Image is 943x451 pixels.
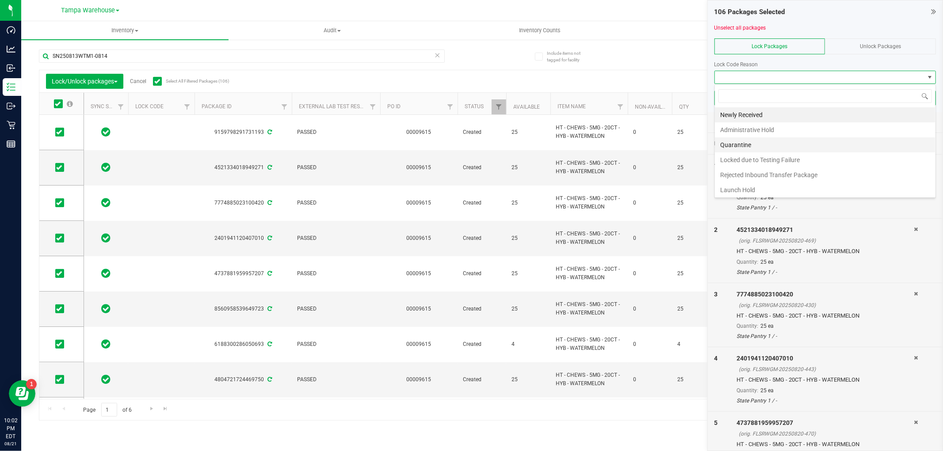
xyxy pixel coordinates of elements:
[679,104,689,110] a: Qty
[193,305,293,313] div: 8560958539649723
[715,107,935,122] li: Newly Received
[229,27,435,34] span: Audit
[102,373,111,386] span: In Sync
[715,167,935,182] li: Rejected Inbound Transfer Package
[714,61,758,68] span: Lock Code Reason
[463,128,501,136] span: Created
[266,270,272,277] span: Sync from Compliance System
[677,340,711,349] span: 4
[297,199,375,207] span: PASSED
[677,234,711,243] span: 25
[180,99,195,114] a: Filter
[266,341,272,347] span: Sync from Compliance System
[135,103,164,110] a: Lock Code
[193,375,293,384] div: 4804721724469750
[760,387,774,394] span: 25 ea
[677,375,711,384] span: 25
[737,247,914,256] div: HT - CHEWS - 5MG - 20CT - HYB - WATERMELON
[102,232,111,244] span: In Sync
[366,99,380,114] a: Filter
[714,25,766,31] a: Unselect all packages
[463,199,501,207] span: Created
[435,49,441,61] span: Clear
[91,103,125,110] a: Sync Status
[737,268,914,276] div: State Pantry 1 / -
[715,137,935,152] li: Quarantine
[297,269,375,278] span: PASSED
[130,78,146,84] a: Cancel
[556,230,622,246] span: HT - CHEWS - 5MG - 20CT - HYB - WATERMELON
[737,311,914,320] div: HT - CHEWS - 5MG - 20CT - HYB - WATERMELON
[556,124,622,140] span: HT - CHEWS - 5MG - 20CT - HYB - WATERMELON
[737,204,914,212] div: State Pantry 1 / -
[512,340,545,349] span: 4
[760,259,774,265] span: 25 ea
[4,440,17,447] p: 08/21
[635,104,674,110] a: Non-Available
[512,234,545,243] span: 25
[101,403,117,417] input: 1
[443,99,458,114] a: Filter
[297,340,375,349] span: PASSED
[492,99,506,114] a: Filter
[266,306,272,312] span: Sync from Compliance System
[266,129,272,135] span: Sync from Compliance System
[266,164,272,171] span: Sync from Compliance System
[613,99,628,114] a: Filter
[46,74,123,89] button: Lock/Unlock packages
[714,226,718,233] span: 2
[512,305,545,313] span: 25
[465,103,484,110] a: Status
[739,430,914,438] div: (orig. FLSRWGM-20250820-470)
[299,103,368,110] a: External Lab Test Result
[633,234,667,243] span: 0
[556,194,622,211] span: HT - CHEWS - 5MG - 20CT - HYB - WATERMELON
[102,197,111,209] span: In Sync
[229,21,436,40] a: Audit
[407,235,431,241] a: 00009615
[737,375,914,384] div: HT - CHEWS - 5MG - 20CT - HYB - WATERMELON
[633,340,667,349] span: 0
[633,269,667,278] span: 0
[166,79,210,83] span: Select All Filtered Packages (106)
[7,45,15,53] inline-svg: Analytics
[193,340,293,349] div: 6188300286050693
[737,387,758,394] span: Quantity:
[512,128,545,136] span: 25
[714,291,718,298] span: 3
[512,375,545,384] span: 25
[633,163,667,172] span: 0
[4,417,17,440] p: 10:02 PM EDT
[677,163,711,172] span: 25
[737,397,914,405] div: State Pantry 1 / -
[737,225,914,235] div: 4521334018949271
[512,163,545,172] span: 25
[557,103,586,110] a: Item Name
[193,234,293,243] div: 2401941120407010
[633,128,667,136] span: 0
[677,269,711,278] span: 25
[556,265,622,282] span: HT - CHEWS - 5MG - 20CT - HYB - WATERMELON
[677,128,711,136] span: 25
[513,104,540,110] a: Available
[407,270,431,277] a: 00009615
[159,403,172,415] a: Go to the last page
[737,290,914,299] div: 7774885023100420
[677,305,711,313] span: 25
[737,354,914,363] div: 2401941120407010
[737,440,914,449] div: HT - CHEWS - 5MG - 20CT - HYB - WATERMELON
[266,376,272,383] span: Sync from Compliance System
[463,375,501,384] span: Created
[61,7,115,14] span: Tampa Warehouse
[297,375,375,384] span: PASSED
[102,303,111,315] span: In Sync
[715,122,935,137] li: Administrative Hold
[407,164,431,171] a: 00009615
[193,269,293,278] div: 4737881959957207
[407,129,431,135] a: 00009615
[102,126,111,138] span: In Sync
[556,336,622,352] span: HT - CHEWS - 5MG - 20CT - HYB - WATERMELON
[297,163,375,172] span: PASSED
[266,235,272,241] span: Sync from Compliance System
[547,50,591,63] span: Include items not tagged for facility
